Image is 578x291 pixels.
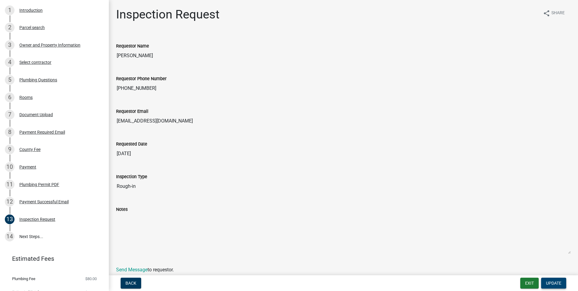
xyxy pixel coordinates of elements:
div: 9 [5,145,15,154]
i: share [543,10,550,17]
label: Requestor Email [116,110,148,114]
div: Payment Required Email [19,130,65,134]
div: 11 [5,180,15,189]
div: 1 [5,5,15,15]
div: 10 [5,162,15,172]
div: Inspection Request [19,217,55,221]
button: Back [121,278,141,289]
div: Rooms [19,95,33,100]
label: Requestor Name [116,44,149,48]
div: 3 [5,40,15,50]
div: Owner and Property Information [19,43,80,47]
div: 13 [5,214,15,224]
div: 14 [5,232,15,241]
span: Update [546,281,561,286]
div: County Fee [19,147,41,152]
span: Share [551,10,565,17]
div: Plumbing Permit PDF [19,182,59,187]
div: Payment [19,165,36,169]
label: Requested Date [116,142,147,146]
label: Requestor Phone Number [116,77,167,81]
div: 7 [5,110,15,119]
div: Payment Successful Email [19,200,69,204]
button: Exit [520,278,539,289]
button: Update [541,278,566,289]
div: Document Upload [19,113,53,117]
div: 8 [5,127,15,137]
div: 5 [5,75,15,85]
a: Estimated Fees [5,253,99,265]
div: 12 [5,197,15,207]
div: Introduction [19,8,43,12]
div: Parcel search [19,25,45,30]
span: $80.00 [85,277,97,281]
label: Notes [116,208,128,212]
h1: Inspection Request [116,7,219,22]
span: Plumbing Fee [12,277,35,281]
button: shareShare [538,7,570,19]
label: Inspection Type [116,175,147,179]
wm-inspection-request-activity-view: to requestor. [116,34,571,273]
div: Select contractor [19,60,51,64]
div: 6 [5,93,15,102]
div: 2 [5,23,15,32]
span: Back [125,281,136,286]
div: Plumbing Questions [19,78,57,82]
div: 4 [5,57,15,67]
a: Send Message [116,267,148,273]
